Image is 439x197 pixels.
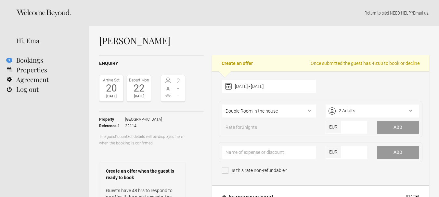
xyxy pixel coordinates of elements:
[125,123,162,129] span: 22114
[173,78,184,84] span: 2
[377,121,419,134] button: Add
[99,10,429,16] p: | NEED HELP? .
[413,10,428,16] a: Email us
[99,133,185,146] p: The guest’s contact details will be displayed here when the booking is confirmed.
[222,146,316,159] input: Name of expense or discount
[377,146,419,159] button: Add
[129,83,149,93] div: 22
[125,116,162,123] span: [GEOGRAPHIC_DATA]
[129,93,149,100] div: [DATE]
[212,55,429,71] h2: Create an offer
[101,77,122,83] div: Arrive Sat
[101,93,122,100] div: [DATE]
[326,146,341,159] span: EUR
[365,10,388,16] a: Return to site
[99,36,429,45] h1: [PERSON_NAME]
[99,123,125,129] strong: Reference #
[16,36,80,45] div: Hi, Ema
[222,167,287,174] span: Is this rate non-refundable?
[173,85,184,92] span: -
[129,77,149,83] div: Depart Mon
[222,124,260,134] span: Rate for nights
[99,60,204,67] h2: Enquiry
[106,168,178,181] strong: Create an offer when the guest is ready to book
[326,121,341,134] span: EUR
[242,125,244,130] span: 2
[173,92,184,99] span: -
[99,116,125,123] strong: Property
[311,60,420,67] span: Once submitted the guest has 48:00 to book or decline
[101,83,122,93] div: 20
[6,58,12,63] flynt-notification-badge: 9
